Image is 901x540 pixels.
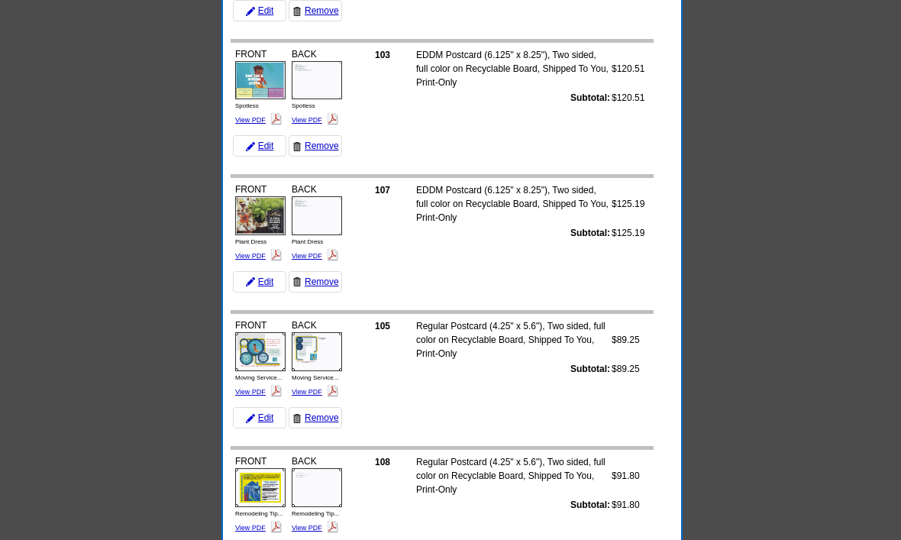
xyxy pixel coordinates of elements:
span: Remodeling Tip... [292,511,339,518]
img: pdf_logo.png [327,114,338,125]
div: FRONT [233,46,288,130]
a: View PDF [235,117,266,124]
img: small-thumb.jpg [292,62,342,100]
a: Edit [233,136,286,157]
img: pdf_logo.png [270,386,282,397]
img: pdf_logo.png [270,114,282,125]
img: small-thumb.jpg [235,333,286,372]
strong: 108 [375,458,390,468]
span: Spotless [292,103,315,110]
img: trashcan-icon.gif [292,8,302,17]
td: $89.25 [611,362,641,377]
a: View PDF [292,389,322,396]
img: pencil-icon.gif [246,8,255,17]
strong: 107 [375,186,390,196]
img: pdf_logo.png [327,386,338,397]
td: EDDM Postcard (6.125" x 8.25"), Two sided, full color on Recyclable Board, Shipped To You, Print-... [415,48,611,91]
a: View PDF [292,525,322,532]
img: small-thumb.jpg [292,469,342,508]
a: View PDF [235,253,266,260]
div: FRONT [233,181,288,265]
td: $91.80 [611,455,641,498]
span: Moving Service... [292,375,338,382]
a: Remove [289,272,342,293]
strong: Subtotal: [570,93,610,104]
a: Remove [289,1,342,22]
div: FRONT [233,317,288,402]
td: Regular Postcard (4.25" x 5.6"), Two sided, full color on Recyclable Board, Shipped To You, Print... [415,455,611,498]
td: $120.51 [611,91,645,106]
a: Edit [233,1,286,22]
img: trashcan-icon.gif [292,415,302,424]
img: small-thumb.jpg [235,197,286,235]
div: BACK [289,453,344,538]
td: $125.19 [611,226,645,241]
span: Remodeling Tip... [235,511,283,518]
td: EDDM Postcard (6.125" x 8.25"), Two sided, full color on Recyclable Board, Shipped To You, Print-... [415,183,611,226]
img: small-thumb.jpg [235,469,286,508]
span: Plant Dress [235,239,266,246]
img: pdf_logo.png [270,522,282,533]
img: small-thumb.jpg [292,197,342,235]
a: View PDF [235,389,266,396]
td: $91.80 [611,498,641,513]
a: Edit [233,408,286,429]
td: $120.51 [611,48,645,91]
span: Spotless [235,103,259,110]
div: BACK [289,181,344,265]
td: Regular Postcard (4.25" x 5.6"), Two sided, full color on Recyclable Board, Shipped To You, Print... [415,319,611,362]
img: pdf_logo.png [270,250,282,261]
strong: 105 [375,322,390,332]
img: pencil-icon.gif [246,143,255,152]
a: View PDF [235,525,266,532]
a: View PDF [292,253,322,260]
div: BACK [289,317,344,402]
div: FRONT [233,453,288,538]
img: small-thumb.jpg [235,62,286,100]
img: trashcan-icon.gif [292,278,302,287]
a: Edit [233,272,286,293]
span: Moving Service... [235,375,282,382]
a: Remove [289,408,342,429]
img: trashcan-icon.gif [292,143,302,152]
span: Plant Dress [292,239,323,246]
img: small-thumb.jpg [292,333,342,372]
strong: Subtotal: [570,228,610,239]
img: pdf_logo.png [327,522,338,533]
img: pdf_logo.png [327,250,338,261]
strong: Subtotal: [570,364,610,375]
a: Remove [289,136,342,157]
td: $89.25 [611,319,641,362]
a: View PDF [292,117,322,124]
strong: 103 [375,50,390,61]
td: $125.19 [611,183,645,226]
div: BACK [289,46,344,130]
img: pencil-icon.gif [246,278,255,287]
img: pencil-icon.gif [246,415,255,424]
strong: Subtotal: [570,500,610,511]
